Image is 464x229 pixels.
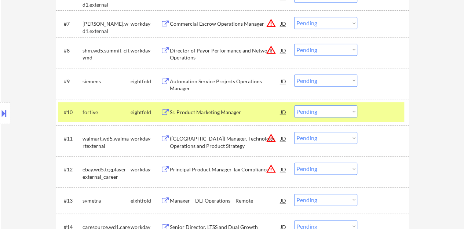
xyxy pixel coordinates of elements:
div: JD [280,163,287,176]
div: Automation Service Projects Operations Manager [170,78,281,92]
div: Commercial Escrow Operations Manager [170,20,281,28]
div: Principal Product Manager Tax Compliance [170,166,281,173]
div: Manager – DEI Operations – Remote [170,197,281,204]
div: eightfold [131,197,161,204]
div: #7 [64,20,77,28]
div: workday [131,135,161,142]
div: Sr. Product Marketing Manager [170,109,281,116]
div: JD [280,74,287,88]
div: symetra [83,197,131,204]
div: workday [131,166,161,173]
div: workday [131,47,161,54]
div: JD [280,105,287,119]
button: warning_amber [266,133,276,143]
div: Director of Payor Performance and Network Operations [170,47,281,61]
div: ([GEOGRAPHIC_DATA]) Manager, Technology Operations and Product Strategy [170,135,281,149]
div: workday [131,20,161,28]
div: JD [280,17,287,30]
div: [PERSON_NAME].wd1.external [83,20,131,34]
div: JD [280,44,287,57]
div: eightfold [131,109,161,116]
div: JD [280,132,287,145]
button: warning_amber [266,45,276,55]
button: warning_amber [266,18,276,28]
div: JD [280,194,287,207]
div: #13 [64,197,77,204]
div: eightfold [131,78,161,85]
button: warning_amber [266,164,276,174]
